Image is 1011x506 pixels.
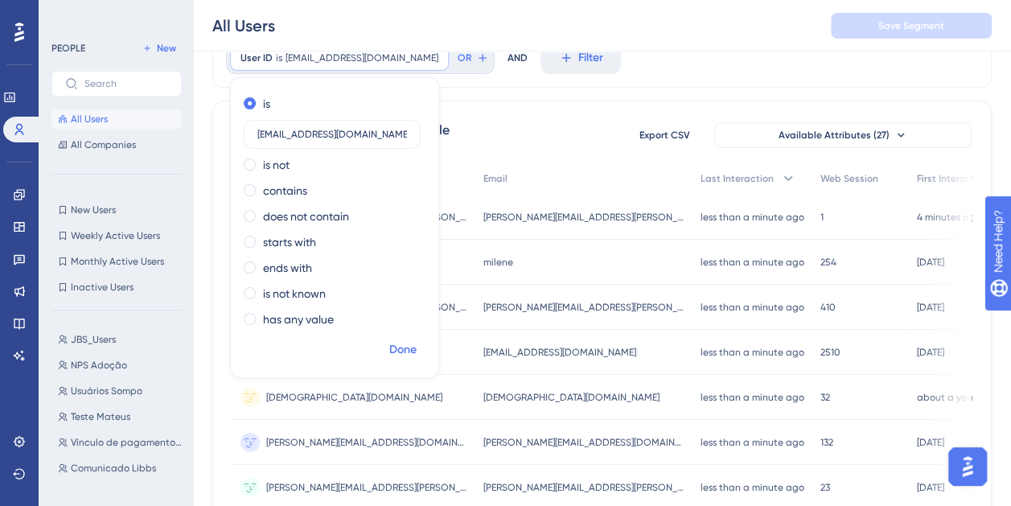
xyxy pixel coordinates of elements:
time: [DATE] [917,437,944,448]
time: less than a minute ago [701,212,804,223]
button: Weekly Active Users [51,226,182,245]
div: AND [508,42,528,74]
time: [DATE] [917,257,944,268]
span: All Companies [71,138,136,151]
span: User ID [240,51,273,64]
span: 410 [820,301,836,314]
span: milene [483,256,513,269]
span: [PERSON_NAME][EMAIL_ADDRESS][DOMAIN_NAME] [483,436,684,449]
label: ends with [263,258,312,278]
span: Teste Mateus [71,410,130,423]
span: [PERSON_NAME][EMAIL_ADDRESS][PERSON_NAME][PERSON_NAME][DOMAIN_NAME] [266,481,467,494]
div: All Users [212,14,275,37]
button: Filter [540,42,621,74]
span: OR [458,51,471,64]
time: [DATE] [917,482,944,493]
span: New [157,42,176,55]
button: New [137,39,182,58]
span: [PERSON_NAME][EMAIL_ADDRESS][PERSON_NAME][PERSON_NAME][DOMAIN_NAME] [483,481,684,494]
span: [EMAIL_ADDRESS][DOMAIN_NAME] [483,346,636,359]
time: [DATE] [917,302,944,313]
button: Monthly Active Users [51,252,182,271]
span: Export CSV [639,129,690,142]
time: less than a minute ago [701,257,804,268]
span: Comunicado Libbs [71,462,156,475]
time: about a year ago [917,392,997,403]
span: Usuários Sompo [71,385,142,397]
button: Comunicado Libbs [51,459,191,478]
span: Done [389,340,417,360]
button: Available Attributes (27) [714,122,972,148]
span: [PERSON_NAME][EMAIL_ADDRESS][PERSON_NAME][DOMAIN_NAME] [483,211,684,224]
span: Save Segment [878,19,944,32]
span: is [276,51,282,64]
time: less than a minute ago [701,347,804,358]
span: Email [483,172,508,185]
span: 32 [820,391,830,404]
label: is not known [263,284,326,303]
button: New Users [51,200,182,220]
button: OR [455,45,491,71]
span: [PERSON_NAME][EMAIL_ADDRESS][PERSON_NAME][DOMAIN_NAME] [483,301,684,314]
span: Need Help? [38,4,101,23]
span: Weekly Active Users [71,229,160,242]
label: does not contain [263,207,349,226]
span: JBS_Users [71,333,116,346]
button: Teste Mateus [51,407,191,426]
span: [DEMOGRAPHIC_DATA][DOMAIN_NAME] [483,391,660,404]
time: less than a minute ago [701,437,804,448]
span: 132 [820,436,833,449]
span: New Users [71,204,116,216]
span: [DEMOGRAPHIC_DATA][DOMAIN_NAME] [266,391,442,404]
span: Last Interaction [701,172,774,185]
label: starts with [263,232,316,252]
span: Available Attributes (27) [779,129,890,142]
button: Usuários Sompo [51,381,191,401]
span: All Users [71,113,108,125]
time: [DATE] [917,347,944,358]
span: Filter [578,48,603,68]
span: NPS Adoção [71,359,127,372]
span: First Interaction [917,172,989,185]
label: is [263,94,270,113]
span: 254 [820,256,836,269]
span: 23 [820,481,830,494]
button: Inactive Users [51,278,182,297]
button: Vínculo de pagamentos aos fornecedores (4 contas -admin) [51,433,191,452]
label: contains [263,181,307,200]
span: Web Session [820,172,878,185]
label: has any value [263,310,334,329]
time: 4 minutes ago [917,212,981,223]
span: [EMAIL_ADDRESS][DOMAIN_NAME] [286,51,438,64]
span: [PERSON_NAME][EMAIL_ADDRESS][DOMAIN_NAME] [266,436,467,449]
button: All Companies [51,135,182,154]
time: less than a minute ago [701,482,804,493]
input: Search [84,78,168,89]
button: JBS_Users [51,330,191,349]
button: Export CSV [624,122,705,148]
span: 1 [820,211,824,224]
button: NPS Adoção [51,356,191,375]
span: Inactive Users [71,281,134,294]
input: Type the value [257,129,407,140]
span: Monthly Active Users [71,255,164,268]
button: Save Segment [831,13,992,39]
button: All Users [51,109,182,129]
time: less than a minute ago [701,392,804,403]
span: Vínculo de pagamentos aos fornecedores (4 contas -admin) [71,436,185,449]
label: is not [263,155,290,175]
span: 2510 [820,346,840,359]
iframe: UserGuiding AI Assistant Launcher [943,442,992,491]
time: less than a minute ago [701,302,804,313]
button: Done [380,335,425,364]
div: PEOPLE [51,42,85,55]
